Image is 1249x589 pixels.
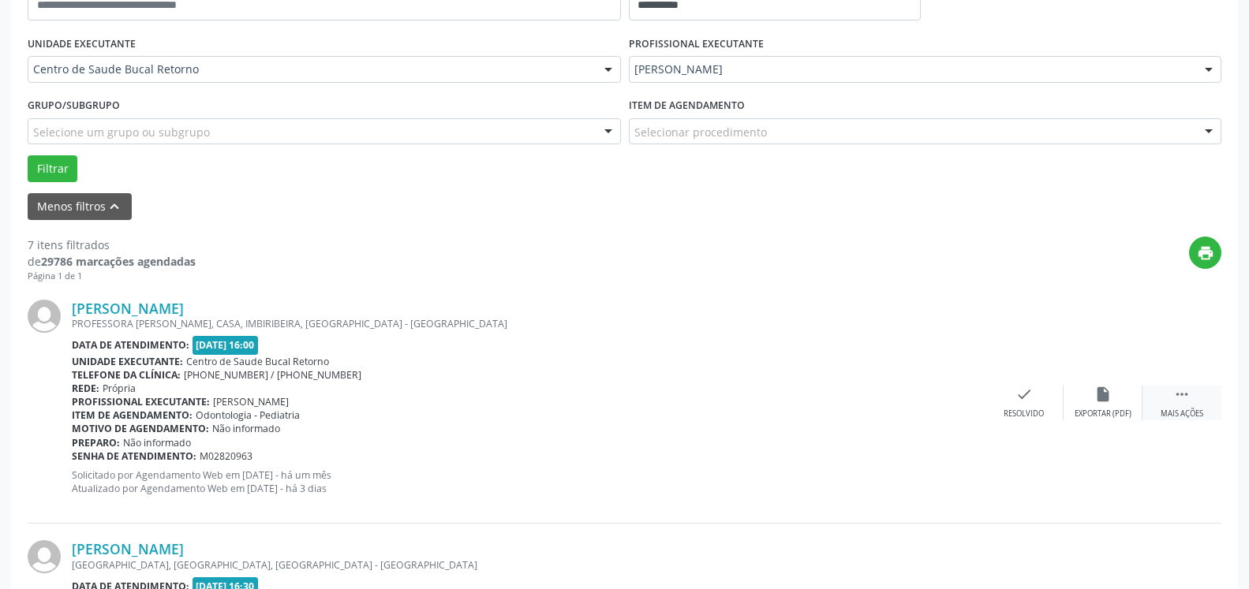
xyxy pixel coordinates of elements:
[212,422,280,435] span: Não informado
[1161,408,1203,419] div: Mais ações
[72,317,985,330] div: PROFESSORA [PERSON_NAME], CASA, IMBIRIBEIRA, [GEOGRAPHIC_DATA] - [GEOGRAPHIC_DATA]
[1189,237,1221,269] button: print
[72,395,210,408] b: Profissional executante:
[28,94,120,118] label: Grupo/Subgrupo
[28,32,136,56] label: UNIDADE EXECUTANTE
[72,422,209,435] b: Motivo de agendamento:
[1004,408,1044,419] div: Resolvido
[1015,386,1033,403] i: check
[72,300,184,317] a: [PERSON_NAME]
[72,382,99,395] b: Rede:
[72,408,193,422] b: Item de agendamento:
[629,32,764,56] label: PROFISSIONAL EXECUTANTE
[1075,408,1131,419] div: Exportar (PDF)
[28,253,196,270] div: de
[1094,386,1112,403] i: insert_drive_file
[72,540,184,557] a: [PERSON_NAME]
[28,155,77,182] button: Filtrar
[193,336,259,354] span: [DATE] 16:00
[72,449,196,463] b: Senha de atendimento:
[28,300,61,333] img: img
[200,449,252,463] span: M02820963
[72,558,985,572] div: [GEOGRAPHIC_DATA], [GEOGRAPHIC_DATA], [GEOGRAPHIC_DATA] - [GEOGRAPHIC_DATA]
[184,368,361,382] span: [PHONE_NUMBER] / [PHONE_NUMBER]
[634,62,1190,77] span: [PERSON_NAME]
[186,355,329,368] span: Centro de Saude Bucal Retorno
[72,368,181,382] b: Telefone da clínica:
[33,124,210,140] span: Selecione um grupo ou subgrupo
[634,124,767,140] span: Selecionar procedimento
[41,254,196,269] strong: 29786 marcações agendadas
[1197,244,1214,262] i: print
[28,193,132,221] button: Menos filtroskeyboard_arrow_up
[33,62,589,77] span: Centro de Saude Bucal Retorno
[28,237,196,253] div: 7 itens filtrados
[72,468,985,495] p: Solicitado por Agendamento Web em [DATE] - há um mês Atualizado por Agendamento Web em [DATE] - h...
[103,382,136,395] span: Própria
[72,436,120,449] b: Preparo:
[1173,386,1191,403] i: 
[629,94,745,118] label: Item de agendamento
[123,436,191,449] span: Não informado
[28,270,196,283] div: Página 1 de 1
[196,408,300,422] span: Odontologia - Pediatria
[213,395,289,408] span: [PERSON_NAME]
[106,198,123,215] i: keyboard_arrow_up
[72,355,183,368] b: Unidade executante:
[28,540,61,573] img: img
[72,338,189,352] b: Data de atendimento:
